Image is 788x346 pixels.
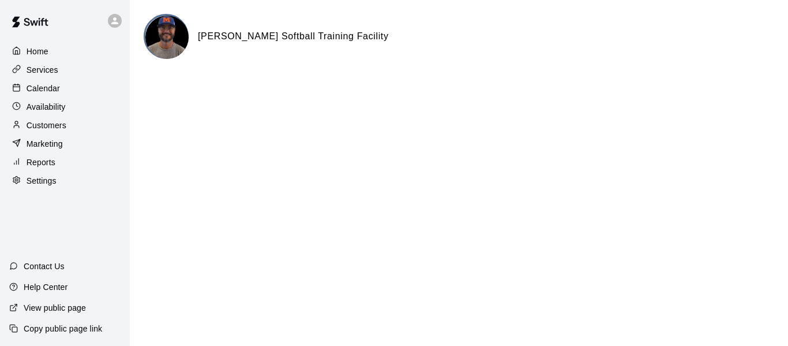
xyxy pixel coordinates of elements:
[9,80,121,97] a: Calendar
[24,261,65,272] p: Contact Us
[27,46,48,57] p: Home
[27,138,63,150] p: Marketing
[24,302,86,314] p: View public page
[9,98,121,116] a: Availability
[145,16,189,59] img: Quinney Softball Training Facility logo
[27,175,57,187] p: Settings
[27,83,60,94] p: Calendar
[9,135,121,152] a: Marketing
[9,61,121,79] a: Services
[198,29,389,44] h6: [PERSON_NAME] Softball Training Facility
[27,101,66,113] p: Availability
[9,172,121,189] a: Settings
[9,154,121,171] a: Reports
[27,157,55,168] p: Reports
[9,117,121,134] a: Customers
[27,120,66,131] p: Customers
[24,323,102,334] p: Copy public page link
[27,64,58,76] p: Services
[9,43,121,60] a: Home
[24,281,67,293] p: Help Center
